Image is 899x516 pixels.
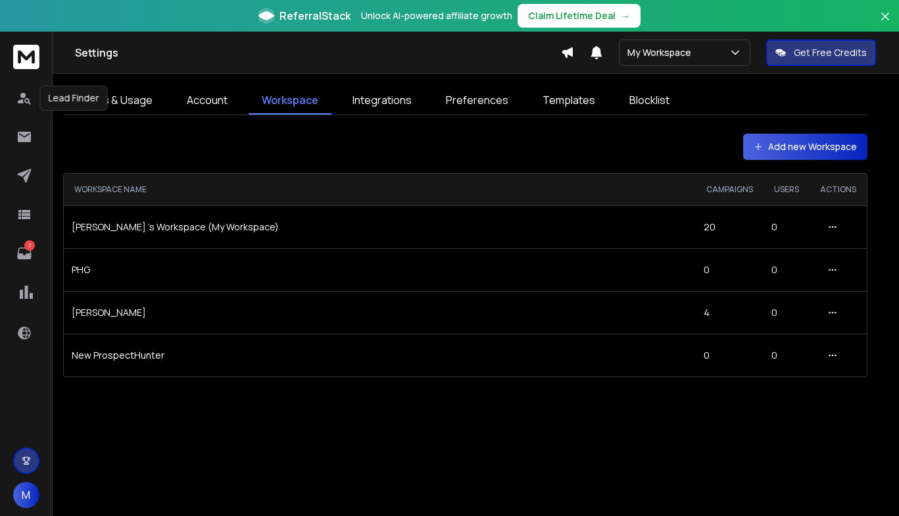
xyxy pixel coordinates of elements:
[279,8,351,24] span: ReferralStack
[40,86,108,111] div: Lead Finder
[764,174,810,205] th: USERS
[627,46,696,59] p: My Workspace
[696,291,764,334] td: 4
[810,174,867,205] th: ACTIONS
[764,248,810,291] td: 0
[64,174,696,205] th: WORKSPACE NAME
[64,334,696,376] td: New ProspectHunter
[877,8,894,39] button: Close banner
[696,205,764,248] td: 20
[13,482,39,508] button: M
[851,471,883,502] iframe: Intercom live chat
[616,87,683,115] a: Blocklist
[743,134,867,160] button: Add new Workspace
[64,205,696,248] td: [PERSON_NAME] 's Workspace (My Workspace)
[696,174,764,205] th: CAMPAIGNS
[174,87,241,115] a: Account
[249,87,331,115] a: Workspace
[339,87,425,115] a: Integrations
[64,248,696,291] td: PHG
[764,334,810,376] td: 0
[75,45,561,61] h1: Settings
[518,4,641,28] button: Claim Lifetime Deal→
[24,240,35,251] p: 7
[794,46,867,59] p: Get Free Credits
[696,248,764,291] td: 0
[764,205,810,248] td: 0
[696,334,764,376] td: 0
[766,39,876,66] button: Get Free Credits
[764,291,810,334] td: 0
[361,9,512,22] p: Unlock AI-powered affiliate growth
[63,87,166,115] a: Billings & Usage
[529,87,608,115] a: Templates
[621,9,630,22] span: →
[11,240,37,267] a: 7
[64,291,696,334] td: [PERSON_NAME]
[433,87,522,115] a: Preferences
